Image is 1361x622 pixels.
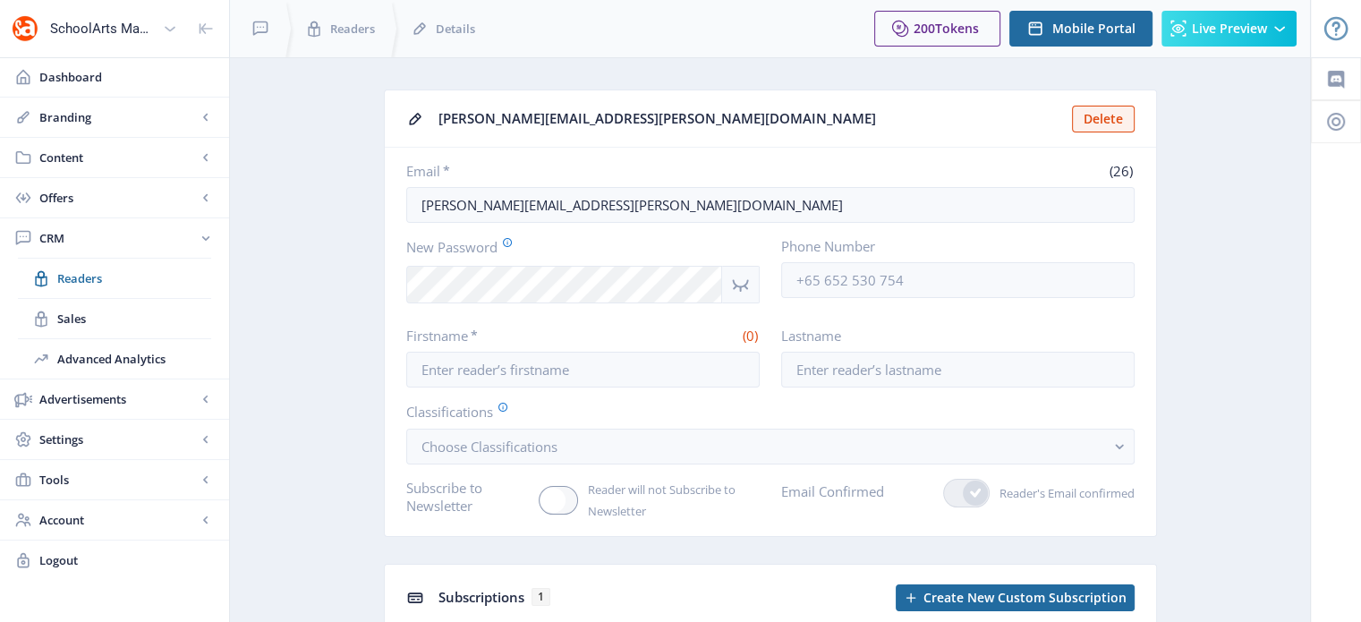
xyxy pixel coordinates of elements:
span: Mobile Portal [1052,21,1136,36]
input: Enter reader’s lastname [781,352,1135,388]
span: Reader's Email confirmed [990,482,1135,504]
label: Lastname [781,327,1120,345]
input: Enter reader’s firstname [406,352,760,388]
span: Offers [39,189,197,207]
input: Enter reader’s email [406,187,1135,223]
label: Subscribe to Newsletter [406,479,525,515]
label: Email [406,162,763,180]
span: Tokens [935,20,979,37]
span: Branding [39,108,197,126]
nb-icon: Show password [722,266,760,303]
span: Live Preview [1192,21,1267,36]
a: Readers [18,259,211,298]
span: Dashboard [39,68,215,86]
a: Advanced Analytics [18,339,211,379]
button: Choose Classifications [406,429,1135,464]
span: Tools [39,471,197,489]
label: Classifications [406,402,1120,422]
span: Logout [39,551,215,569]
span: Content [39,149,197,166]
span: Reader will not Subscribe to Newsletter [578,479,760,522]
label: Phone Number [781,237,1120,255]
img: properties.app_icon.png [11,14,39,43]
span: Advertisements [39,390,197,408]
span: Account [39,511,197,529]
span: Choose Classifications [421,438,557,456]
label: Email Confirmed [781,479,884,504]
a: Sales [18,299,211,338]
span: Settings [39,430,197,448]
div: SchoolArts Magazine [50,9,156,48]
span: Advanced Analytics [57,350,211,368]
span: Details [436,20,475,38]
span: Sales [57,310,211,328]
button: 200Tokens [874,11,1000,47]
span: Readers [57,269,211,287]
button: Live Preview [1161,11,1297,47]
span: Readers [330,20,375,38]
label: Firstname [406,327,576,345]
button: Mobile Portal [1009,11,1153,47]
input: +65 652 530 754 [781,262,1135,298]
label: New Password [406,237,745,257]
span: (0) [740,327,760,345]
div: [PERSON_NAME][EMAIL_ADDRESS][PERSON_NAME][DOMAIN_NAME] [438,105,1061,132]
span: CRM [39,229,197,247]
button: Delete [1072,106,1135,132]
span: (26) [1107,162,1135,180]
